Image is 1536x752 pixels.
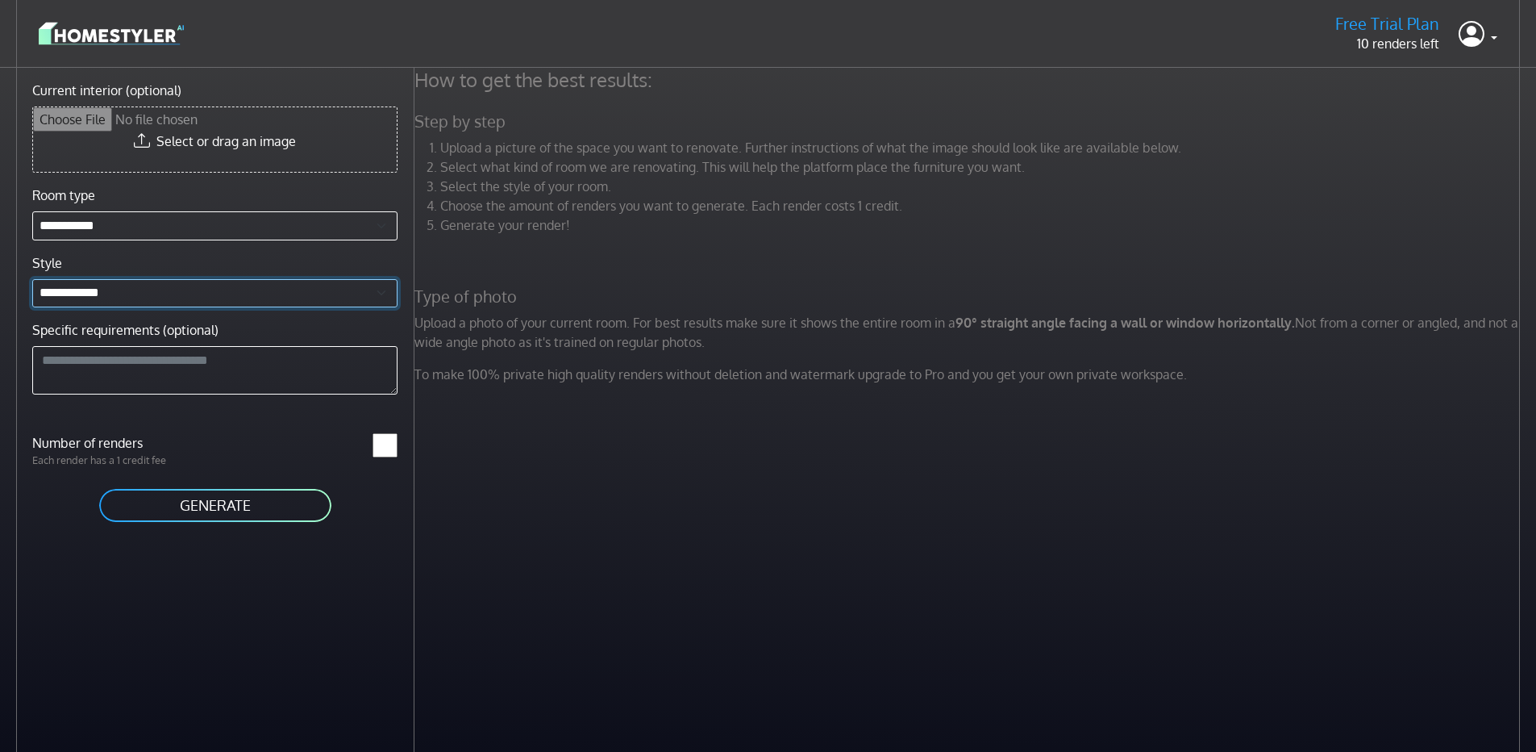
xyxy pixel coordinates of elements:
label: Style [32,253,62,273]
li: Choose the amount of renders you want to generate. Each render costs 1 credit. [440,196,1524,215]
img: logo-3de290ba35641baa71223ecac5eacb59cb85b4c7fdf211dc9aaecaaee71ea2f8.svg [39,19,184,48]
p: To make 100% private high quality renders without deletion and watermark upgrade to Pro and you g... [405,365,1534,384]
p: Each render has a 1 credit fee [23,453,215,468]
strong: 90° straight angle facing a wall or window horizontally. [955,315,1295,331]
label: Number of renders [23,433,215,453]
li: Generate your render! [440,215,1524,235]
button: GENERATE [98,487,333,524]
h5: Type of photo [405,286,1534,307]
p: 10 renders left [1335,34,1439,53]
label: Room type [32,186,95,205]
h5: Step by step [405,111,1534,132]
li: Select what kind of room we are renovating. This will help the platform place the furniture you w... [440,157,1524,177]
label: Current interior (optional) [32,81,181,100]
h4: How to get the best results: [405,68,1534,92]
h5: Free Trial Plan [1335,14,1439,34]
p: Upload a photo of your current room. For best results make sure it shows the entire room in a Not... [405,313,1534,352]
label: Specific requirements (optional) [32,320,219,340]
li: Select the style of your room. [440,177,1524,196]
li: Upload a picture of the space you want to renovate. Further instructions of what the image should... [440,138,1524,157]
